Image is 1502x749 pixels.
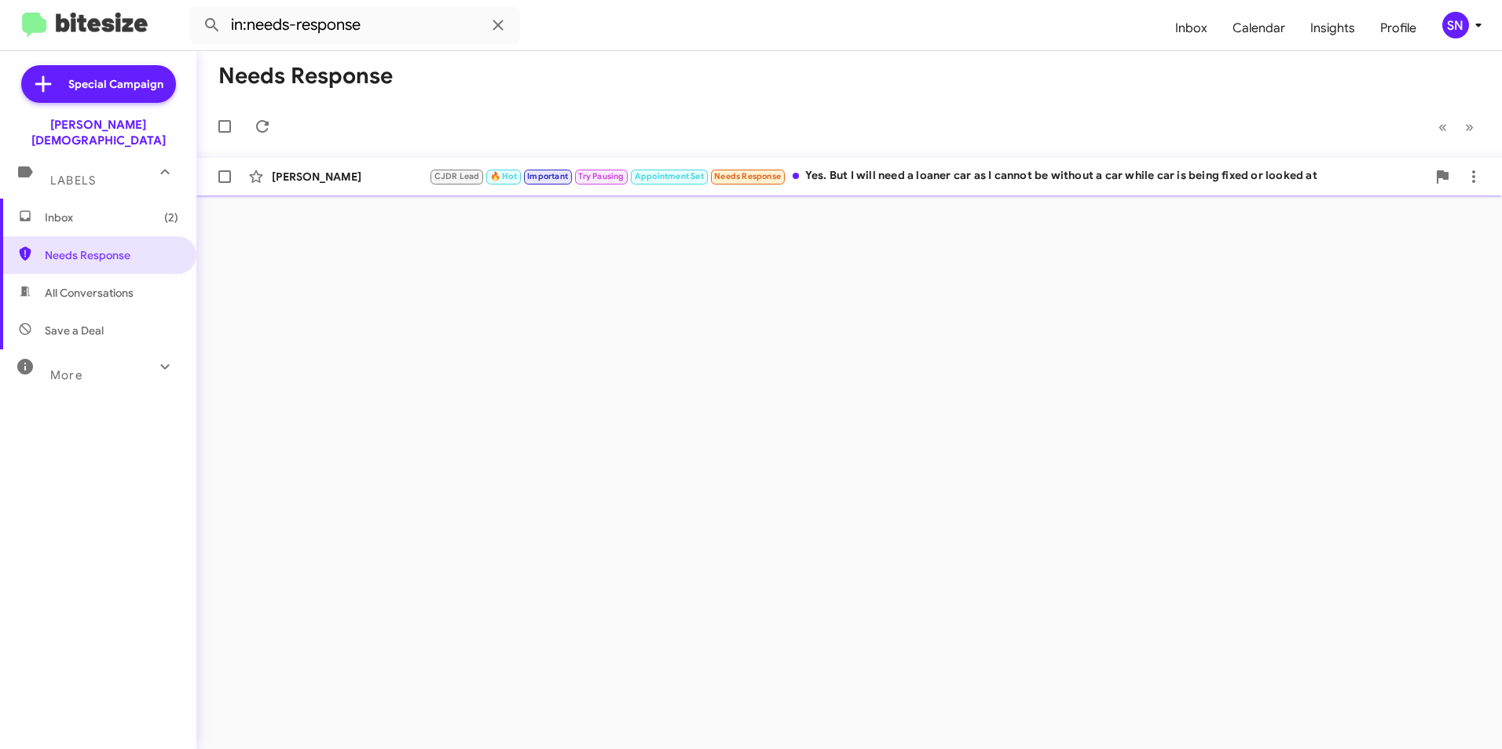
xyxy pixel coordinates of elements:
a: Calendar [1220,5,1298,51]
span: Inbox [45,210,178,225]
a: Special Campaign [21,65,176,103]
div: SN [1442,12,1469,38]
span: « [1438,117,1447,137]
button: Next [1456,111,1483,143]
span: Try Pausing [578,171,624,181]
span: (2) [164,210,178,225]
span: Special Campaign [68,76,163,92]
a: Profile [1368,5,1429,51]
span: Needs Response [45,247,178,263]
span: More [50,368,82,382]
span: Appointment Set [635,171,704,181]
div: Yes. But I will need a loaner car as I cannot be without a car while car is being fixed or looked at [429,167,1427,185]
button: SN [1429,12,1485,38]
span: Labels [50,174,96,188]
span: CJDR Lead [434,171,480,181]
span: All Conversations [45,285,134,301]
nav: Page navigation example [1430,111,1483,143]
a: Inbox [1163,5,1220,51]
button: Previous [1429,111,1456,143]
span: » [1465,117,1474,137]
span: Needs Response [714,171,781,181]
span: 🔥 Hot [490,171,517,181]
span: Important [527,171,568,181]
h1: Needs Response [218,64,393,89]
span: Save a Deal [45,323,104,338]
a: Insights [1298,5,1368,51]
div: [PERSON_NAME] [272,169,429,185]
input: Search [190,6,520,44]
